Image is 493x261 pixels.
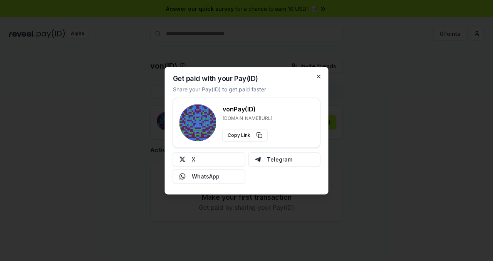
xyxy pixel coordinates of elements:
p: Share your Pay(ID) to get paid faster [173,85,266,93]
img: X [179,156,186,162]
img: Whatsapp [179,173,186,179]
button: X [173,152,245,166]
img: Telegram [255,156,261,162]
h3: von Pay(ID) [223,104,272,113]
button: WhatsApp [173,169,245,183]
button: Copy Link [223,129,268,141]
p: [DOMAIN_NAME][URL] [223,115,272,121]
h2: Get paid with your Pay(ID) [173,75,258,82]
button: Telegram [248,152,320,166]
